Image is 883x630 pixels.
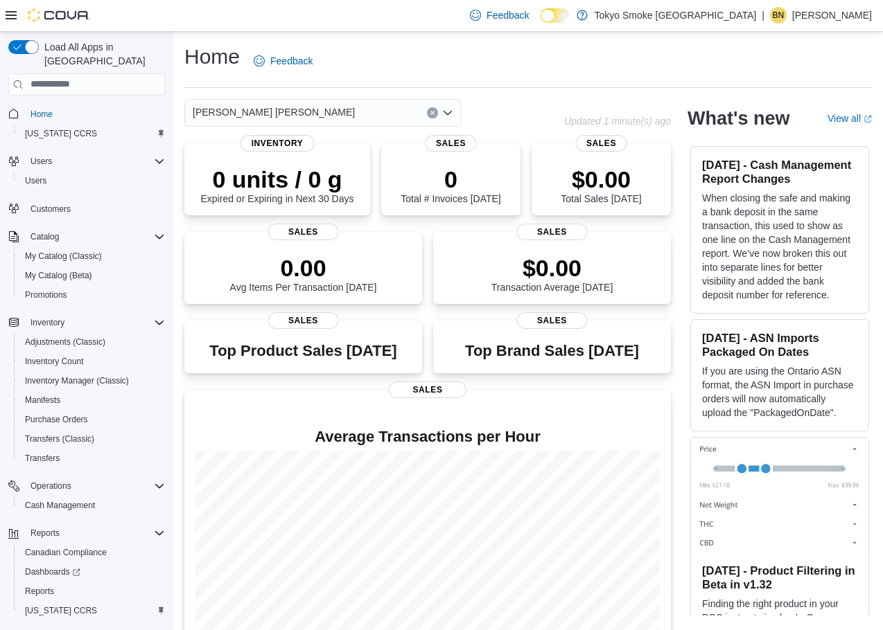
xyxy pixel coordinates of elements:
[25,270,92,281] span: My Catalog (Beta)
[3,199,171,219] button: Customers
[30,109,53,120] span: Home
[25,433,94,444] span: Transfers (Classic)
[19,125,165,142] span: Washington CCRS
[25,500,95,511] span: Cash Management
[14,601,171,620] button: [US_STATE] CCRS
[3,313,171,332] button: Inventory
[268,224,339,240] span: Sales
[30,480,71,492] span: Operations
[25,105,165,123] span: Home
[401,165,500,193] p: 0
[14,562,171,582] a: Dashboards
[270,54,313,68] span: Feedback
[19,602,103,619] a: [US_STATE] CCRS
[3,523,171,543] button: Reports
[491,254,613,293] div: Transaction Average [DATE]
[19,125,103,142] a: [US_STATE] CCRS
[19,544,112,561] a: Canadian Compliance
[702,331,857,359] h3: [DATE] - ASN Imports Packaged On Dates
[773,7,785,24] span: BN
[30,231,59,242] span: Catalog
[25,175,46,186] span: Users
[702,191,857,302] p: When closing the safe and making a bank deposit in the same transaction, this used to show as one...
[25,128,97,139] span: [US_STATE] CCRS
[3,152,171,171] button: Users
[792,7,872,24] p: [PERSON_NAME]
[201,165,354,204] div: Expired or Expiring in Next 30 Days
[464,1,534,29] a: Feedback
[248,47,318,75] a: Feedback
[14,371,171,390] button: Inventory Manager (Classic)
[19,450,165,467] span: Transfers
[25,153,165,170] span: Users
[3,476,171,496] button: Operations
[19,267,165,284] span: My Catalog (Beta)
[14,246,171,266] button: My Catalog (Classic)
[14,429,171,449] button: Transfers (Classic)
[25,336,105,348] span: Adjustments (Classic)
[3,227,171,246] button: Catalog
[30,317,64,328] span: Inventory
[828,113,872,124] a: View allExternal link
[25,153,58,170] button: Users
[516,312,588,329] span: Sales
[14,171,171,190] button: Users
[19,353,165,370] span: Inventory Count
[19,248,165,264] span: My Catalog (Classic)
[19,267,98,284] a: My Catalog (Beta)
[19,583,165,600] span: Reports
[25,289,67,300] span: Promotions
[268,312,339,329] span: Sales
[195,429,660,445] h4: Average Transactions per Hour
[25,566,80,577] span: Dashboards
[702,364,857,420] p: If you are using the Ontario ASN format, the ASN Import in purchase orders will now automatically...
[19,450,65,467] a: Transfers
[14,266,171,285] button: My Catalog (Beta)
[465,343,639,359] h3: Top Brand Sales [DATE]
[25,251,102,262] span: My Catalog (Classic)
[19,602,165,619] span: Washington CCRS
[25,478,165,494] span: Operations
[25,201,76,217] a: Customers
[19,372,165,389] span: Inventory Manager (Classic)
[25,478,77,494] button: Operations
[30,156,52,167] span: Users
[14,390,171,410] button: Manifests
[427,107,438,118] button: Clear input
[25,586,54,597] span: Reports
[19,392,165,408] span: Manifests
[14,496,171,515] button: Cash Management
[19,248,107,264] a: My Catalog (Classic)
[25,314,70,331] button: Inventory
[14,124,171,143] button: [US_STATE] CCRS
[25,356,84,367] span: Inventory Count
[39,40,165,68] span: Load All Apps in [GEOGRAPHIC_DATA]
[19,287,165,303] span: Promotions
[25,314,165,331] span: Inventory
[25,106,58,123] a: Home
[30,528,60,539] span: Reports
[3,104,171,124] button: Home
[14,332,171,352] button: Adjustments (Classic)
[19,431,165,447] span: Transfers (Classic)
[702,158,857,186] h3: [DATE] - Cash Management Report Changes
[25,395,60,406] span: Manifests
[595,7,757,24] p: Tokyo Smoke [GEOGRAPHIC_DATA]
[230,254,377,282] p: 0.00
[14,543,171,562] button: Canadian Compliance
[864,115,872,123] svg: External link
[230,254,377,293] div: Avg Items Per Transaction [DATE]
[25,525,165,541] span: Reports
[19,287,73,303] a: Promotions
[770,7,787,24] div: Brianna Nesbitt
[25,453,60,464] span: Transfers
[25,605,97,616] span: [US_STATE] CCRS
[25,525,65,541] button: Reports
[25,228,64,245] button: Catalog
[14,285,171,305] button: Promotions
[184,43,240,71] h1: Home
[14,352,171,371] button: Inventory Count
[25,414,88,425] span: Purchase Orders
[25,200,165,217] span: Customers
[516,224,588,240] span: Sales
